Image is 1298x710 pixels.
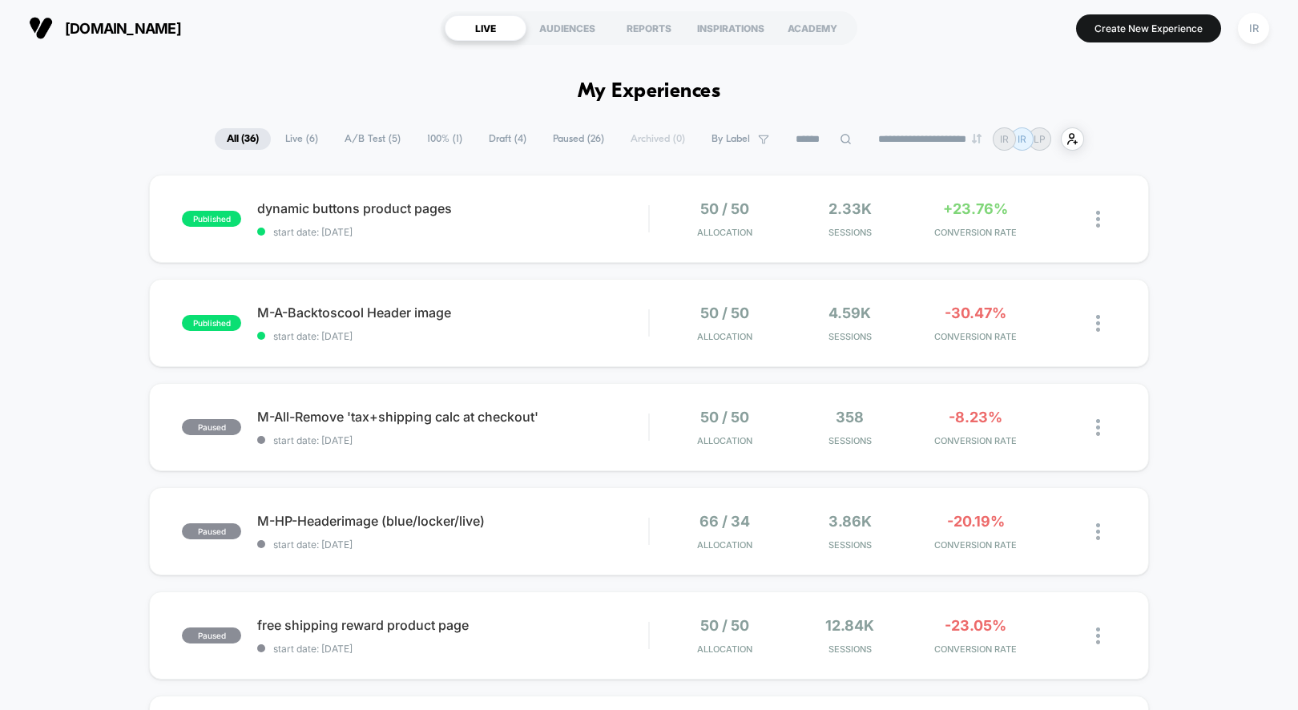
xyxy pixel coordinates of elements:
[1034,133,1046,145] p: LP
[917,331,1034,342] span: CONVERSION RATE
[257,434,648,446] span: start date: [DATE]
[257,330,648,342] span: start date: [DATE]
[711,133,750,145] span: By Label
[29,16,53,40] img: Visually logo
[972,134,982,143] img: end
[1096,523,1100,540] img: close
[257,200,648,216] span: dynamic buttons product pages
[828,200,872,217] span: 2.33k
[828,305,871,321] span: 4.59k
[697,643,752,655] span: Allocation
[945,305,1006,321] span: -30.47%
[700,409,749,426] span: 50 / 50
[24,15,186,41] button: [DOMAIN_NAME]
[699,513,750,530] span: 66 / 34
[257,513,648,529] span: M-HP-Headerimage (blue/locker/live)
[828,513,872,530] span: 3.86k
[445,15,526,41] div: LIVE
[791,435,909,446] span: Sessions
[65,20,181,37] span: [DOMAIN_NAME]
[415,128,474,150] span: 100% ( 1 )
[477,128,538,150] span: Draft ( 4 )
[949,409,1002,426] span: -8.23%
[182,315,241,331] span: published
[1096,419,1100,436] img: close
[257,617,648,633] span: free shipping reward product page
[700,617,749,634] span: 50 / 50
[791,643,909,655] span: Sessions
[526,15,608,41] div: AUDIENCES
[182,523,241,539] span: paused
[917,227,1034,238] span: CONVERSION RATE
[697,227,752,238] span: Allocation
[947,513,1005,530] span: -20.19%
[917,435,1034,446] span: CONVERSION RATE
[257,226,648,238] span: start date: [DATE]
[697,539,752,551] span: Allocation
[257,539,648,551] span: start date: [DATE]
[215,128,271,150] span: All ( 36 )
[697,331,752,342] span: Allocation
[1076,14,1221,42] button: Create New Experience
[1096,211,1100,228] img: close
[836,409,864,426] span: 358
[791,539,909,551] span: Sessions
[697,435,752,446] span: Allocation
[182,627,241,643] span: paused
[273,128,330,150] span: Live ( 6 )
[1000,133,1009,145] p: IR
[578,80,721,103] h1: My Experiences
[772,15,853,41] div: ACADEMY
[917,539,1034,551] span: CONVERSION RATE
[791,331,909,342] span: Sessions
[541,128,616,150] span: Paused ( 26 )
[1096,315,1100,332] img: close
[700,200,749,217] span: 50 / 50
[608,15,690,41] div: REPORTS
[182,419,241,435] span: paused
[257,409,648,425] span: M-All-Remove 'tax+shipping calc at checkout'
[917,643,1034,655] span: CONVERSION RATE
[182,211,241,227] span: published
[257,643,648,655] span: start date: [DATE]
[945,617,1006,634] span: -23.05%
[257,305,648,321] span: M-A-Backtoscool Header image
[1233,12,1274,45] button: IR
[943,200,1008,217] span: +23.76%
[1018,133,1026,145] p: IR
[1238,13,1269,44] div: IR
[690,15,772,41] div: INSPIRATIONS
[791,227,909,238] span: Sessions
[1096,627,1100,644] img: close
[700,305,749,321] span: 50 / 50
[333,128,413,150] span: A/B Test ( 5 )
[825,617,874,634] span: 12.84k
